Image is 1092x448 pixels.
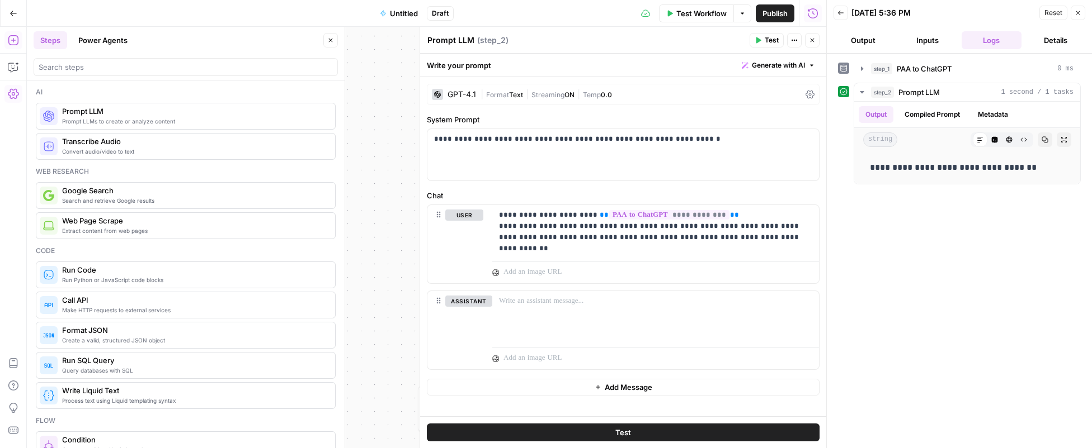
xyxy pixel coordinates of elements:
[871,63,892,74] span: step_1
[659,4,733,22] button: Test Workflow
[737,58,820,73] button: Generate with AI
[62,294,326,306] span: Call API
[481,88,486,99] span: |
[1039,6,1067,20] button: Reset
[39,61,333,73] input: Search steps
[62,434,326,445] span: Condition
[1001,87,1074,97] span: 1 second / 1 tasks
[863,132,897,147] span: string
[62,396,326,405] span: Process text using Liquid templating syntax
[62,106,326,117] span: Prompt LLM
[62,226,326,235] span: Extract content from web pages
[854,102,1080,184] div: 1 second / 1 tasks
[62,196,326,205] span: Search and retrieve Google results
[62,306,326,314] span: Make HTTP requests to external services
[62,215,326,226] span: Web Page Scrape
[756,4,794,22] button: Publish
[432,8,449,18] span: Draft
[531,90,564,99] span: Streaming
[897,63,952,74] span: PAA to ChatGPT
[62,185,326,196] span: Google Search
[427,114,820,125] label: System Prompt
[36,87,336,97] div: Ai
[1026,31,1086,49] button: Details
[871,87,894,98] span: step_2
[615,427,631,438] span: Test
[752,60,805,70] span: Generate with AI
[750,33,784,47] button: Test
[427,291,483,369] div: assistant
[834,31,893,49] button: Output
[373,4,425,22] button: Untitled
[36,416,336,426] div: Flow
[62,275,326,284] span: Run Python or JavaScript code blocks
[898,87,940,98] span: Prompt LLM
[62,147,326,156] span: Convert audio/video to text
[445,296,492,307] button: assistant
[854,60,1080,78] button: 0 ms
[859,106,893,123] button: Output
[765,35,779,45] span: Test
[762,8,788,19] span: Publish
[427,205,483,283] div: user
[62,325,326,336] span: Format JSON
[36,246,336,256] div: Code
[62,366,326,375] span: Query databases with SQL
[564,90,575,99] span: ON
[509,90,523,99] span: Text
[676,8,727,19] span: Test Workflow
[420,54,826,77] div: Write your prompt
[1044,8,1062,18] span: Reset
[427,379,820,395] button: Add Message
[575,88,583,99] span: |
[898,31,958,49] button: Inputs
[962,31,1022,49] button: Logs
[486,90,509,99] span: Format
[62,385,326,396] span: Write Liquid Text
[62,264,326,275] span: Run Code
[601,90,612,99] span: 0.0
[854,83,1080,101] button: 1 second / 1 tasks
[445,209,483,221] button: user
[605,382,652,393] span: Add Message
[62,136,326,147] span: Transcribe Audio
[72,31,134,49] button: Power Agents
[898,106,967,123] button: Compiled Prompt
[583,90,601,99] span: Temp
[427,190,820,201] label: Chat
[62,117,326,126] span: Prompt LLMs to create or analyze content
[523,88,531,99] span: |
[62,355,326,366] span: Run SQL Query
[34,31,67,49] button: Steps
[427,423,820,441] button: Test
[1057,64,1074,74] span: 0 ms
[448,90,476,98] div: GPT-4.1
[62,336,326,345] span: Create a valid, structured JSON object
[477,35,509,46] span: ( step_2 )
[390,8,418,19] span: Untitled
[427,35,474,46] textarea: Prompt LLM
[36,166,336,177] div: Web research
[971,106,1015,123] button: Metadata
